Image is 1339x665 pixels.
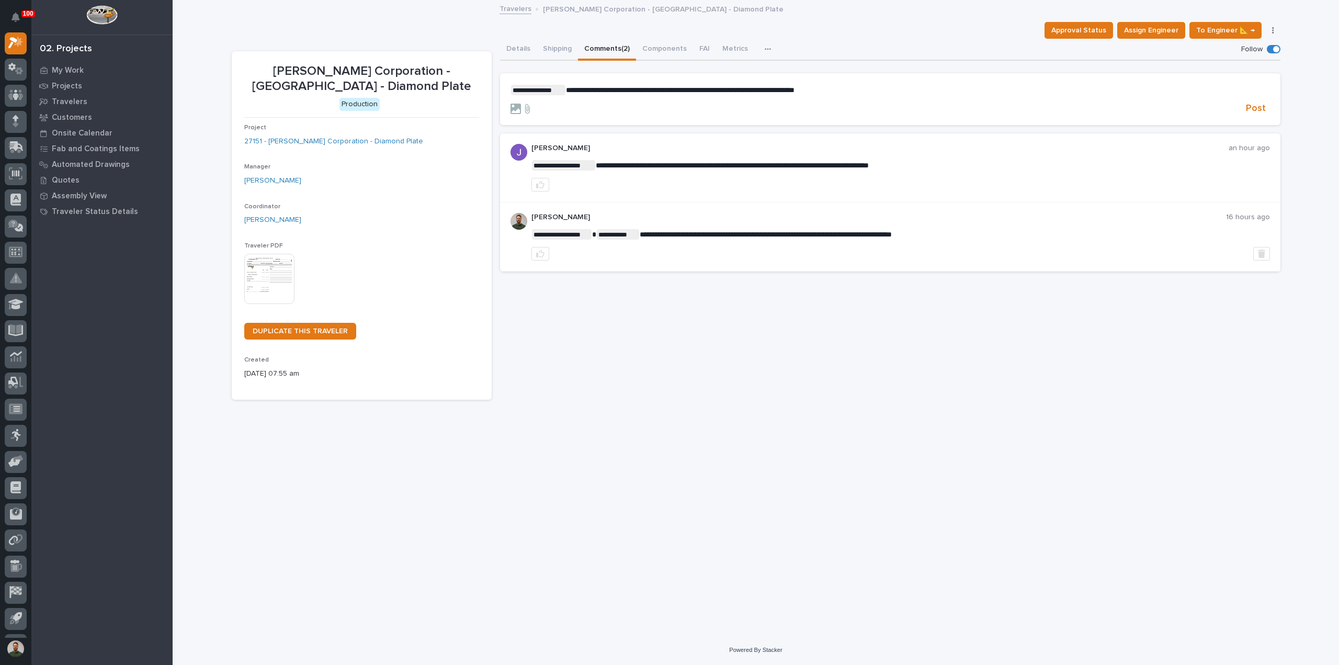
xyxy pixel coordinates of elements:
a: [PERSON_NAME] [244,175,301,186]
a: Powered By Stacker [729,647,782,653]
div: Production [339,98,380,111]
p: Quotes [52,176,80,185]
p: [DATE] 07:55 am [244,368,479,379]
p: Travelers [52,97,87,107]
a: 27151 - [PERSON_NAME] Corporation - Diamond Plate [244,136,423,147]
button: like this post [531,178,549,191]
p: Traveler Status Details [52,207,138,217]
button: Post [1242,103,1270,115]
div: 02. Projects [40,43,92,55]
a: Fab and Coatings Items [31,141,173,156]
p: Follow [1241,45,1263,54]
p: [PERSON_NAME] [531,144,1229,153]
span: Project [244,125,266,131]
span: Created [244,357,269,363]
button: Details [500,39,537,61]
img: Workspace Logo [86,5,117,25]
button: Approval Status [1045,22,1113,39]
button: Comments (2) [578,39,636,61]
p: [PERSON_NAME] Corporation - [GEOGRAPHIC_DATA] - Diamond Plate [543,3,784,14]
span: Coordinator [244,204,280,210]
span: To Engineer 📐 → [1196,24,1255,37]
a: [PERSON_NAME] [244,215,301,226]
p: an hour ago [1229,144,1270,153]
a: Customers [31,109,173,125]
span: Assign Engineer [1124,24,1178,37]
button: FAI [693,39,716,61]
a: Assembly View [31,188,173,204]
p: Customers [52,113,92,122]
button: users-avatar [5,638,27,660]
p: [PERSON_NAME] Corporation - [GEOGRAPHIC_DATA] - Diamond Plate [244,64,479,94]
a: Quotes [31,172,173,188]
a: Traveler Status Details [31,204,173,219]
a: My Work [31,62,173,78]
p: 100 [23,10,33,17]
img: AATXAJywsQtdZu1w-rz0-06ykoMAWJuusLdIj9kTasLJ=s96-c [510,144,527,161]
span: Post [1246,103,1266,115]
p: Assembly View [52,191,107,201]
a: Travelers [500,2,531,14]
a: Projects [31,78,173,94]
p: 16 hours ago [1226,213,1270,222]
button: Components [636,39,693,61]
img: AATXAJw4slNr5ea0WduZQVIpKGhdapBAGQ9xVsOeEvl5=s96-c [510,213,527,230]
button: To Engineer 📐 → [1189,22,1262,39]
button: Metrics [716,39,754,61]
p: Onsite Calendar [52,129,112,138]
span: Approval Status [1051,24,1106,37]
button: Notifications [5,6,27,28]
p: Fab and Coatings Items [52,144,140,154]
button: Assign Engineer [1117,22,1185,39]
button: Delete post [1253,247,1270,261]
button: Shipping [537,39,578,61]
a: Automated Drawings [31,156,173,172]
button: like this post [531,247,549,261]
a: DUPLICATE THIS TRAVELER [244,323,356,340]
p: [PERSON_NAME] [531,213,1226,222]
span: Traveler PDF [244,243,283,249]
a: Travelers [31,94,173,109]
span: DUPLICATE THIS TRAVELER [253,328,348,335]
p: Projects [52,82,82,91]
a: Onsite Calendar [31,125,173,141]
span: Manager [244,164,270,170]
p: My Work [52,66,84,75]
p: Automated Drawings [52,160,130,170]
div: Notifications100 [13,13,27,29]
